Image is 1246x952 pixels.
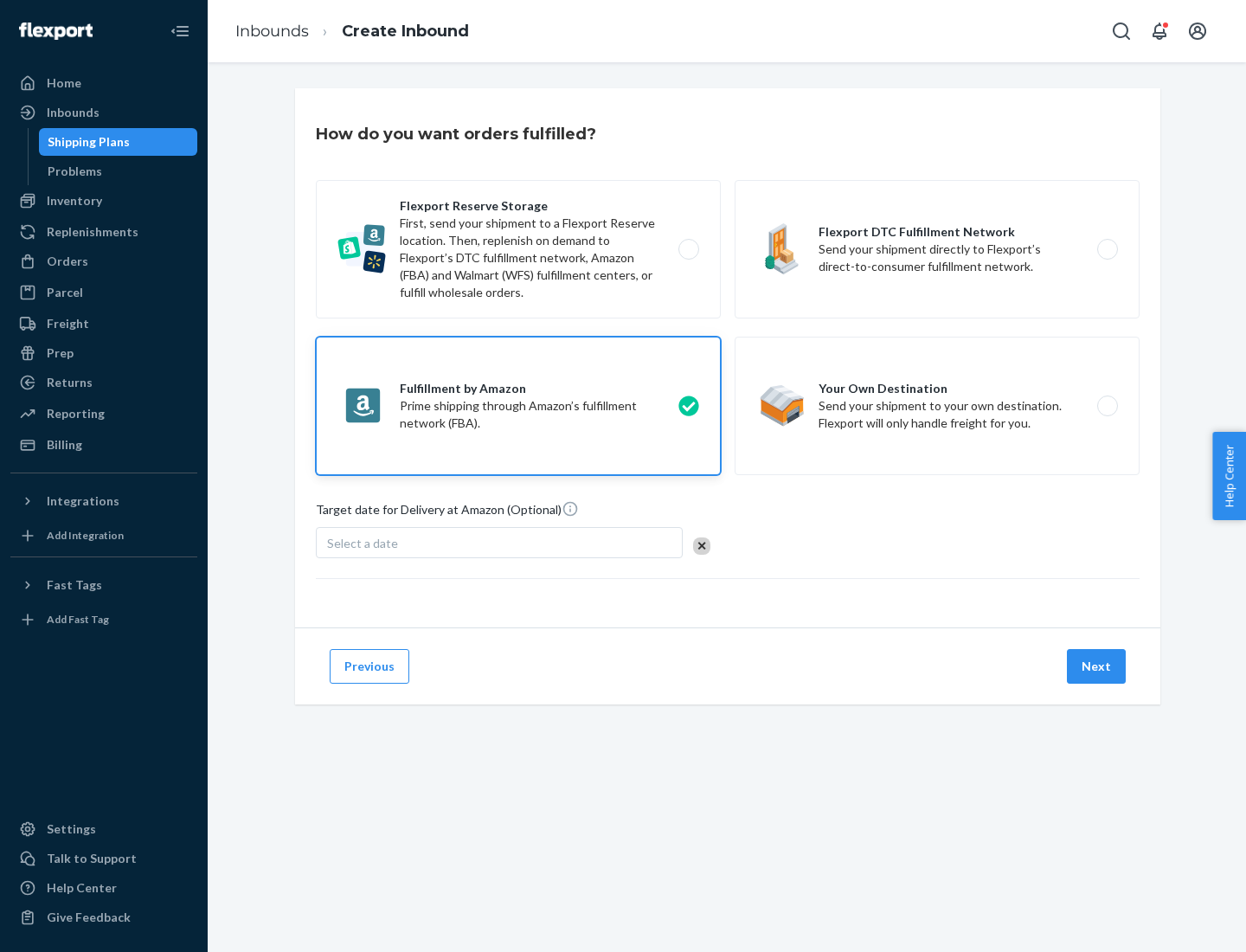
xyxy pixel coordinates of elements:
[47,436,82,453] div: Billing
[47,104,100,121] div: Inbounds
[47,315,89,332] div: Freight
[10,99,197,126] a: Inbounds
[48,163,102,180] div: Problems
[47,284,83,301] div: Parcel
[47,344,74,362] div: Prep
[47,820,96,838] div: Settings
[48,133,130,151] div: Shipping Plans
[10,845,197,872] a: Talk to Support
[1142,14,1177,48] button: Open notifications
[10,279,197,306] a: Parcel
[10,69,197,97] a: Home
[47,374,93,391] div: Returns
[10,487,197,515] button: Integrations
[47,909,131,926] div: Give Feedback
[10,310,197,338] a: Freight
[47,879,117,897] div: Help Center
[327,536,398,550] span: Select a date
[10,218,197,246] a: Replenishments
[47,850,137,867] div: Talk to Support
[1212,432,1246,520] button: Help Center
[39,128,198,156] a: Shipping Plans
[10,904,197,931] button: Give Feedback
[10,400,197,428] a: Reporting
[10,369,197,396] a: Returns
[39,158,198,185] a: Problems
[47,405,105,422] div: Reporting
[10,874,197,902] a: Help Center
[316,123,596,145] h3: How do you want orders fulfilled?
[1180,14,1215,48] button: Open account menu
[235,22,309,41] a: Inbounds
[1104,14,1139,48] button: Open Search Box
[47,223,138,241] div: Replenishments
[47,192,102,209] div: Inventory
[342,22,469,41] a: Create Inbound
[10,815,197,843] a: Settings
[47,253,88,270] div: Orders
[47,528,124,543] div: Add Integration
[10,571,197,599] button: Fast Tags
[47,74,81,92] div: Home
[19,23,93,40] img: Flexport logo
[10,606,197,634] a: Add Fast Tag
[10,187,197,215] a: Inventory
[10,522,197,550] a: Add Integration
[47,492,119,510] div: Integrations
[10,431,197,459] a: Billing
[316,500,579,525] span: Target date for Delivery at Amazon (Optional)
[10,248,197,275] a: Orders
[330,649,409,684] button: Previous
[10,339,197,367] a: Prep
[222,6,483,57] ol: breadcrumbs
[1067,649,1126,684] button: Next
[47,612,109,627] div: Add Fast Tag
[47,576,102,594] div: Fast Tags
[163,14,197,48] button: Close Navigation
